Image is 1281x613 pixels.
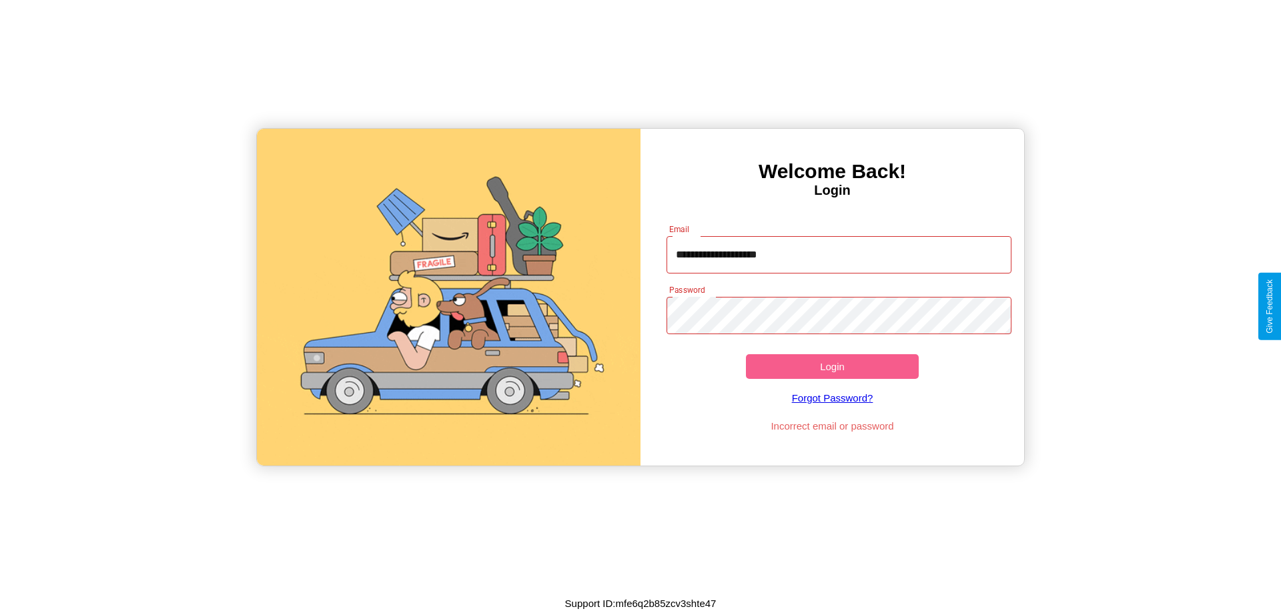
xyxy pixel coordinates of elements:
[257,129,640,466] img: gif
[669,284,705,295] label: Password
[565,594,717,612] p: Support ID: mfe6q2b85zcv3shte47
[640,183,1024,198] h4: Login
[660,379,1005,417] a: Forgot Password?
[640,160,1024,183] h3: Welcome Back!
[1265,279,1274,334] div: Give Feedback
[669,223,690,235] label: Email
[746,354,919,379] button: Login
[660,417,1005,435] p: Incorrect email or password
